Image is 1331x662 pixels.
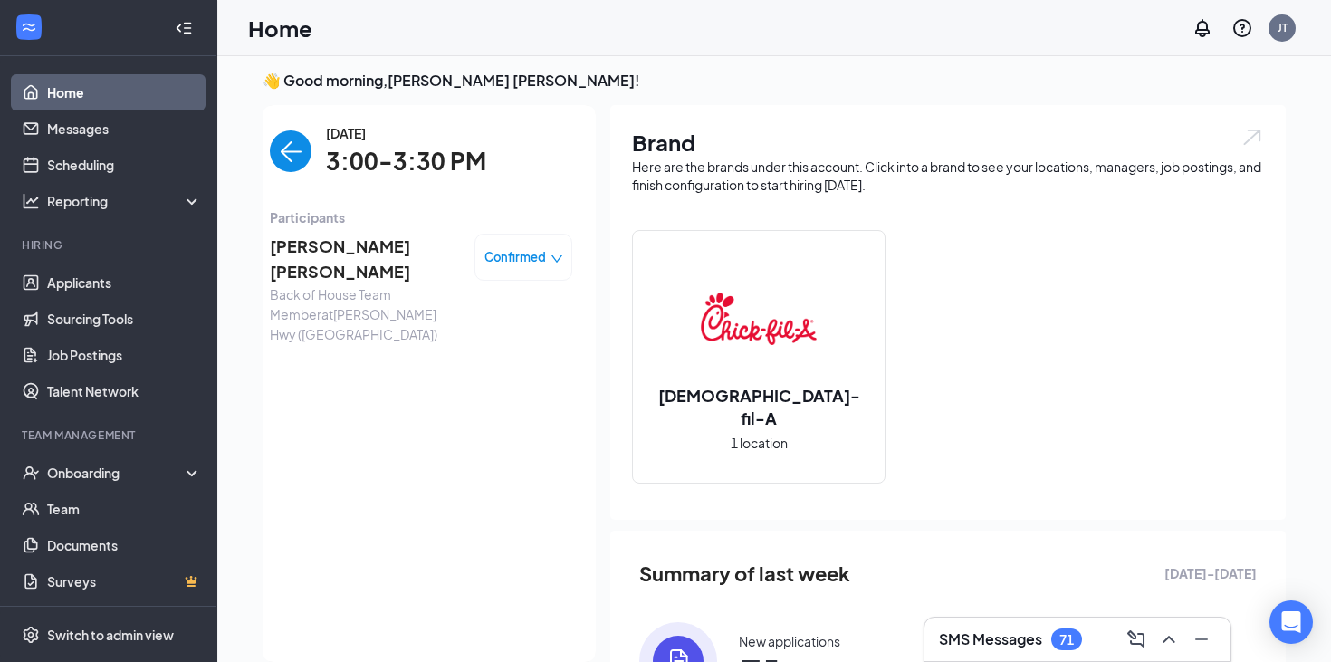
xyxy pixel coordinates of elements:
span: down [551,253,563,265]
button: ComposeMessage [1122,625,1151,654]
span: [PERSON_NAME] [PERSON_NAME] [270,234,460,285]
a: Job Postings [47,337,202,373]
a: Team [47,491,202,527]
a: Sourcing Tools [47,301,202,337]
img: Chick-fil-A [701,261,817,377]
button: Minimize [1187,625,1216,654]
div: Here are the brands under this account. Click into a brand to see your locations, managers, job p... [632,158,1264,194]
a: Messages [47,110,202,147]
svg: Settings [22,626,40,644]
span: [DATE] [326,123,486,143]
div: Onboarding [47,464,187,482]
div: Open Intercom Messenger [1269,600,1313,644]
button: back-button [270,130,311,172]
h2: [DEMOGRAPHIC_DATA]-fil-A [633,384,885,429]
svg: Minimize [1191,628,1212,650]
svg: ChevronUp [1158,628,1180,650]
a: SurveysCrown [47,563,202,600]
h1: Home [248,13,312,43]
div: Team Management [22,427,198,443]
span: 1 location [731,433,788,453]
a: Applicants [47,264,202,301]
h3: SMS Messages [939,629,1042,649]
div: Reporting [47,192,203,210]
a: Documents [47,527,202,563]
div: New applications [739,632,840,650]
svg: Analysis [22,192,40,210]
div: Hiring [22,237,198,253]
svg: QuestionInfo [1231,17,1253,39]
span: Confirmed [484,248,546,266]
svg: UserCheck [22,464,40,482]
span: Summary of last week [639,558,850,590]
a: Home [47,74,202,110]
a: Scheduling [47,147,202,183]
img: open.6027fd2a22e1237b5b06.svg [1240,127,1264,148]
div: 71 [1059,632,1074,648]
svg: ComposeMessage [1125,628,1147,650]
h3: 👋 Good morning, [PERSON_NAME] [PERSON_NAME] ! [263,71,1286,91]
svg: Collapse [175,19,193,37]
svg: Notifications [1192,17,1213,39]
div: Switch to admin view [47,626,174,644]
button: ChevronUp [1154,625,1183,654]
a: Talent Network [47,373,202,409]
svg: WorkstreamLogo [20,18,38,36]
span: [DATE] - [DATE] [1164,563,1257,583]
h1: Brand [632,127,1264,158]
span: 3:00-3:30 PM [326,143,486,180]
span: Participants [270,207,572,227]
span: Back of House Team Member at [PERSON_NAME] Hwy ([GEOGRAPHIC_DATA]) [270,284,460,344]
div: JT [1278,20,1288,35]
